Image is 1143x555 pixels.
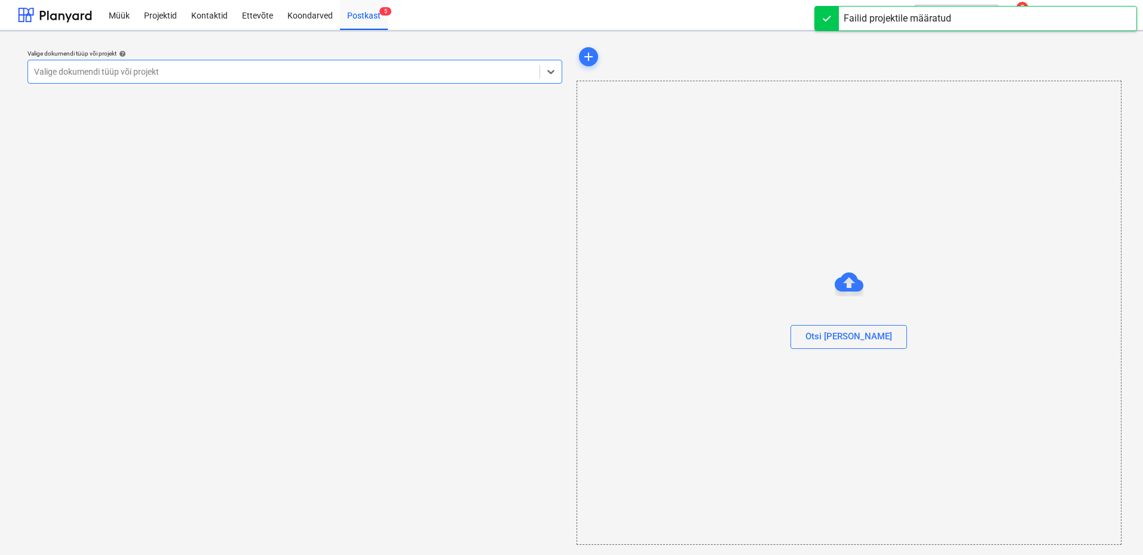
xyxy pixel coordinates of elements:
div: Otsi [PERSON_NAME] [805,329,892,344]
iframe: Chat Widget [1083,498,1143,555]
button: Otsi [PERSON_NAME] [790,325,907,349]
div: Otsi [PERSON_NAME] [577,81,1122,545]
span: help [117,50,126,57]
span: 5 [379,7,391,16]
div: Valige dokumendi tüüp või projekt [27,50,562,57]
div: Failid projektile määratud [844,11,951,26]
span: add [581,50,596,64]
